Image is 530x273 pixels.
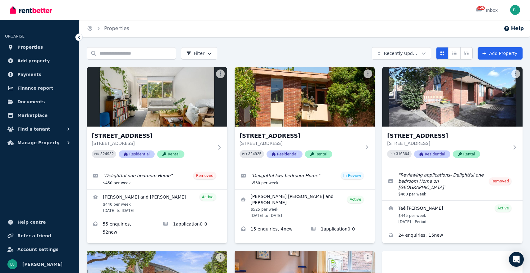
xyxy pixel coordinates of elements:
img: unit 5/1 Larnoo Avenue, Brunswick West [382,67,523,127]
a: unit 5/1 Larnoo Avenue, Brunswick West[STREET_ADDRESS][STREET_ADDRESS]PID 310364ResidentialRental [382,67,523,168]
p: [STREET_ADDRESS] [387,140,509,146]
button: Help [504,25,524,32]
span: Recently Updated [384,50,419,56]
a: View details for Taé Jean Julien [382,201,523,228]
button: Compact list view [448,47,461,60]
a: View details for Leala Rose Carney-Chapus and Jack McGregor-Smith [235,190,375,222]
a: Properties [104,25,129,31]
span: Residential [119,150,155,158]
span: [PERSON_NAME] [22,261,63,268]
a: Finance report [5,82,74,94]
a: Refer a friend [5,230,74,242]
button: More options [364,69,372,78]
span: Rental [305,150,332,158]
button: Filter [181,47,217,60]
a: Applications for 4/282 Langridge Street, Abbotsford [157,217,227,240]
div: Inbox [476,7,498,13]
a: Documents [5,96,74,108]
a: Applications for 5/282 Langridge Street, Abbotsford [305,222,375,237]
a: Edit listing: Delightful two bedroom Home [235,168,375,189]
span: Payments [17,71,41,78]
h3: [STREET_ADDRESS] [387,132,509,140]
a: Marketplace [5,109,74,122]
img: 4/282 Langridge Street, Abbotsford [87,67,227,127]
span: Rental [453,150,480,158]
span: Rental [157,150,184,158]
h3: [STREET_ADDRESS] [92,132,214,140]
div: Open Intercom Messenger [509,252,524,267]
span: Marketplace [17,112,47,119]
span: Help centre [17,218,46,226]
a: Add property [5,55,74,67]
button: Find a tenant [5,123,74,135]
a: Edit listing: Reviewing applications- Delightful one bedroom Home on Larnoo Ave [382,168,523,200]
small: PID [94,152,99,156]
h3: [STREET_ADDRESS] [240,132,361,140]
span: Filter [186,50,205,56]
span: Properties [17,43,43,51]
a: Edit listing: Delightful one bedroom Home [87,168,227,189]
a: 4/282 Langridge Street, Abbotsford[STREET_ADDRESS][STREET_ADDRESS]PID 324932ResidentialRental [87,67,227,168]
code: 324925 [248,152,262,156]
span: Add property [17,57,50,65]
button: More options [511,69,520,78]
small: PID [390,152,395,156]
img: Bom Jin [7,259,17,269]
button: Card view [436,47,448,60]
span: Residential [267,150,303,158]
img: Bom Jin [510,5,520,15]
a: Payments [5,68,74,81]
button: More options [216,253,225,262]
a: Properties [5,41,74,53]
img: 5/282 Langridge Street, Abbotsford [235,67,375,127]
span: Account settings [17,246,59,253]
div: View options [436,47,473,60]
a: Account settings [5,243,74,256]
p: [STREET_ADDRESS] [92,140,214,146]
button: More options [364,253,372,262]
button: More options [216,69,225,78]
img: RentBetter [10,5,52,15]
small: PID [242,152,247,156]
button: Recently Updated [372,47,431,60]
button: Manage Property [5,136,74,149]
p: [STREET_ADDRESS] [240,140,361,146]
a: View details for LEWELYN BRADLEY TOLLETT and Merina Penanueva [87,190,227,217]
nav: Breadcrumb [79,20,137,37]
span: Documents [17,98,45,105]
code: 310364 [396,152,409,156]
a: 5/282 Langridge Street, Abbotsford[STREET_ADDRESS][STREET_ADDRESS]PID 324925ResidentialRental [235,67,375,168]
button: Expanded list view [460,47,473,60]
a: Enquiries for 5/282 Langridge Street, Abbotsford [235,222,305,237]
code: 324932 [100,152,114,156]
a: Help centre [5,216,74,228]
a: Enquiries for unit 5/1 Larnoo Avenue, Brunswick West [382,228,523,243]
span: Find a tenant [17,125,50,133]
span: 125 [477,6,485,10]
span: Finance report [17,84,53,92]
span: ORGANISE [5,34,24,38]
span: Refer a friend [17,232,51,239]
a: Enquiries for 4/282 Langridge Street, Abbotsford [87,217,157,240]
a: Add Property [478,47,523,60]
span: Manage Property [17,139,60,146]
span: Residential [414,150,450,158]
